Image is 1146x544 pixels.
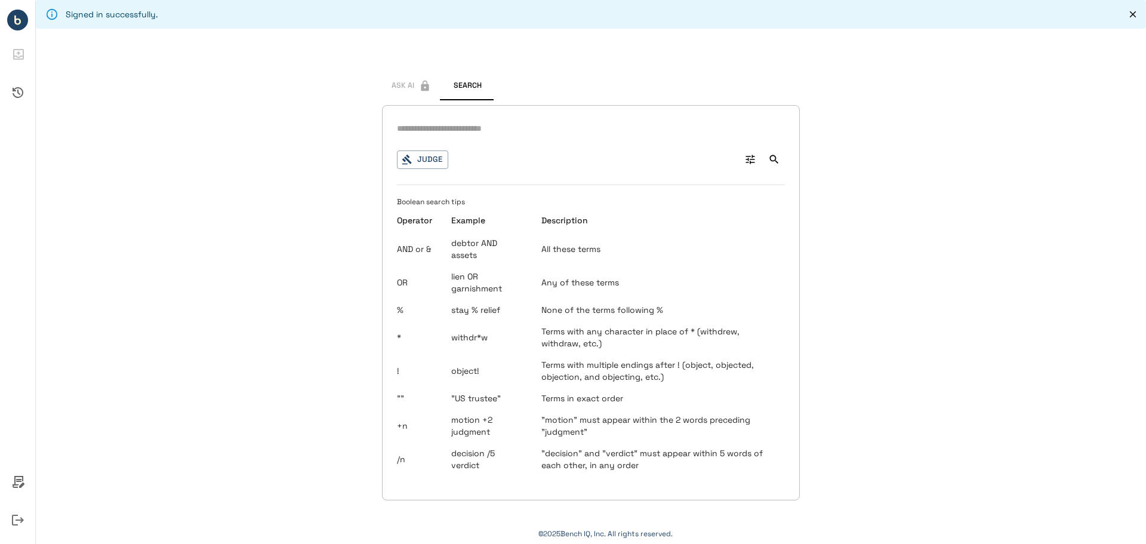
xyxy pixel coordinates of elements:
td: Terms in exact order [532,388,785,409]
span: This feature has been disabled by your account admin. [382,72,440,100]
td: Terms with any character in place of * (withdrew, withdraw, etc.) [532,321,785,354]
button: Search [440,72,494,100]
td: "US trustee" [442,388,532,409]
button: Advanced Search [740,149,761,170]
td: /n [397,442,442,476]
td: "decision" and "verdict" must appear within 5 words of each other, in any order [532,442,785,476]
td: ! [397,354,442,388]
td: motion +2 judgment [442,409,532,442]
button: Search [763,149,785,170]
td: "motion" must appear within the 2 words preceding "judgment" [532,409,785,442]
td: Any of these terms [532,266,785,299]
th: Example [442,208,532,232]
td: Terms with multiple endings after ! (object, objected, objection, and objecting, etc.) [532,354,785,388]
td: stay % relief [442,299,532,321]
span: Boolean search tips [397,197,465,216]
td: % [397,299,442,321]
div: Signed in successfully. [66,4,158,25]
button: Judge [397,150,448,169]
td: AND or & [397,232,442,266]
td: debtor AND assets [442,232,532,266]
td: withdr*w [442,321,532,354]
td: lien OR garnishment [442,266,532,299]
td: "" [397,388,442,409]
th: Description [532,208,785,232]
td: object! [442,354,532,388]
td: OR [397,266,442,299]
th: Operator [397,208,442,232]
td: All these terms [532,232,785,266]
td: None of the terms following % [532,299,785,321]
td: +n [397,409,442,442]
td: decision /5 verdict [442,442,532,476]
